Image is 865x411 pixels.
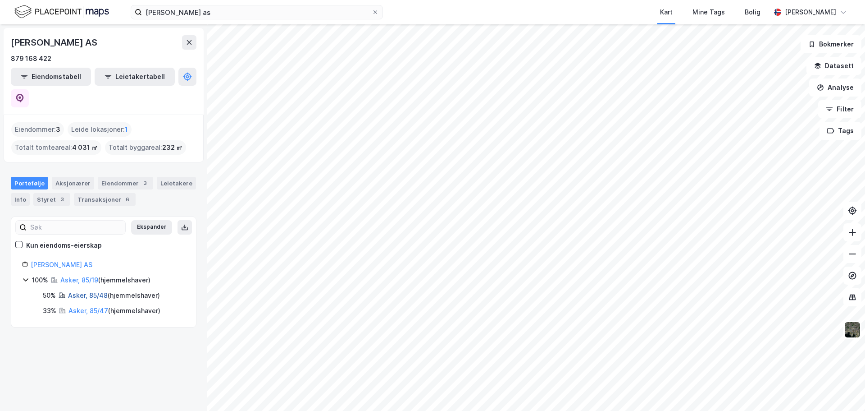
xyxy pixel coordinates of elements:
[95,68,175,86] button: Leietakertabell
[68,291,108,299] a: Asker, 85/48
[820,368,865,411] iframe: Chat Widget
[123,195,132,204] div: 6
[11,35,99,50] div: [PERSON_NAME] AS
[98,177,153,189] div: Eiendommer
[74,193,136,206] div: Transaksjoner
[141,179,150,188] div: 3
[819,122,861,140] button: Tags
[43,290,56,301] div: 50%
[11,193,30,206] div: Info
[11,140,101,155] div: Totalt tomteareal :
[27,221,125,234] input: Søk
[43,305,56,316] div: 33%
[162,142,182,153] span: 232 ㎡
[60,276,98,284] a: Asker, 85/19
[32,275,48,286] div: 100%
[31,261,92,268] a: [PERSON_NAME] AS
[68,307,108,314] a: Asker, 85/47
[142,5,372,19] input: Søk på adresse, matrikkel, gårdeiere, leietakere eller personer
[105,140,186,155] div: Totalt byggareal :
[68,305,160,316] div: ( hjemmelshaver )
[56,124,60,135] span: 3
[809,79,861,97] button: Analyse
[11,177,48,189] div: Portefølje
[745,7,760,18] div: Bolig
[11,53,51,64] div: 879 168 422
[14,4,109,20] img: logo.f888ab2527a4732fd821a326f86c7f29.svg
[68,122,132,137] div: Leide lokasjoner :
[60,275,150,286] div: ( hjemmelshaver )
[125,124,128,135] span: 1
[692,7,725,18] div: Mine Tags
[26,240,102,251] div: Kun eiendoms-eierskap
[131,220,172,235] button: Ekspander
[660,7,673,18] div: Kart
[11,122,64,137] div: Eiendommer :
[157,177,196,189] div: Leietakere
[785,7,836,18] div: [PERSON_NAME]
[58,195,67,204] div: 3
[68,290,160,301] div: ( hjemmelshaver )
[11,68,91,86] button: Eiendomstabell
[52,177,94,189] div: Aksjonærer
[72,142,98,153] span: 4 031 ㎡
[818,100,861,118] button: Filter
[806,57,861,75] button: Datasett
[801,35,861,53] button: Bokmerker
[33,193,70,206] div: Styret
[844,321,861,338] img: 9k=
